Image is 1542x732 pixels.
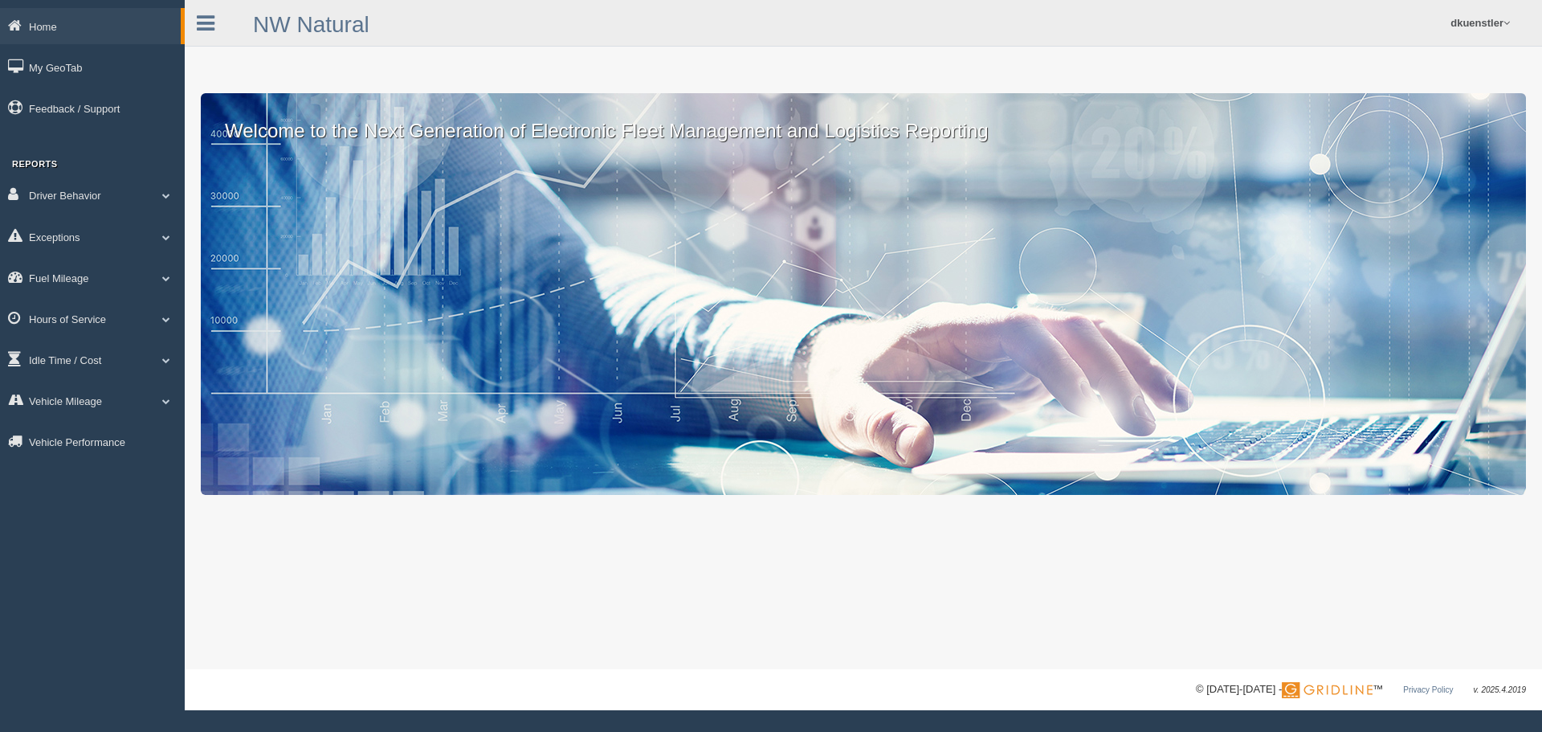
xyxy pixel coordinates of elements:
[1282,682,1373,698] img: Gridline
[201,93,1526,145] p: Welcome to the Next Generation of Electronic Fleet Management and Logistics Reporting
[253,12,369,37] a: NW Natural
[1196,681,1526,698] div: © [DATE]-[DATE] - ™
[1474,685,1526,694] span: v. 2025.4.2019
[1403,685,1453,694] a: Privacy Policy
